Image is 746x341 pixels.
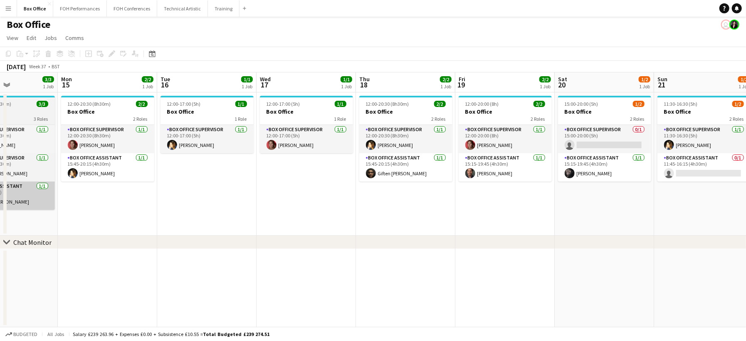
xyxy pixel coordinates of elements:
div: Salary £239 263.96 + Expenses £0.00 + Subsistence £10.55 = [73,331,269,337]
button: FOH Performances [53,0,107,17]
h1: Box Office [7,18,50,31]
span: Comms [65,34,84,42]
span: Week 37 [27,63,48,70]
a: Edit [23,32,40,43]
a: Jobs [41,32,60,43]
button: Training [208,0,240,17]
a: View [3,32,22,43]
app-user-avatar: Lexi Clare [729,20,739,30]
button: FOH Conferences [107,0,157,17]
div: [DATE] [7,62,26,71]
span: All jobs [46,331,66,337]
span: Budgeted [13,331,37,337]
span: Edit [27,34,36,42]
button: Technical Artistic [157,0,208,17]
button: Box Office [17,0,53,17]
span: Jobs [44,34,57,42]
span: View [7,34,18,42]
span: Total Budgeted £239 274.51 [203,331,269,337]
a: Comms [62,32,87,43]
app-user-avatar: Millie Haldane [721,20,731,30]
div: Chat Monitor [13,238,52,246]
button: Budgeted [4,330,39,339]
div: BST [52,63,60,70]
